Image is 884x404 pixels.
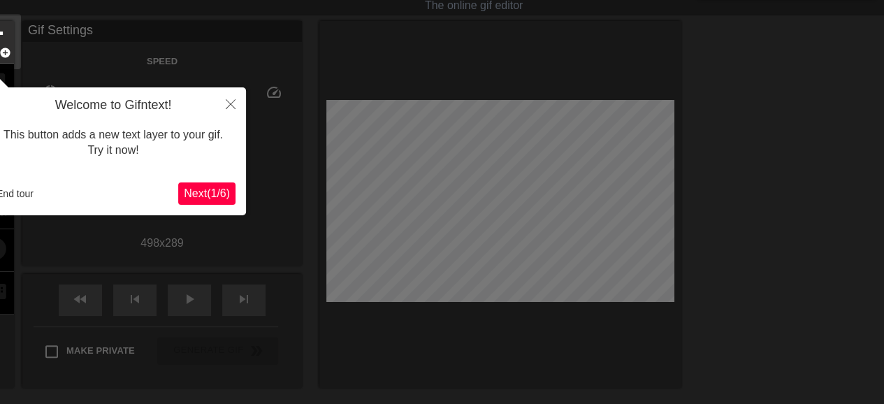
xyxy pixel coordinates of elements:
[184,187,230,199] span: Next ( 1 / 6 )
[215,87,246,120] button: Close
[178,182,236,205] button: Next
